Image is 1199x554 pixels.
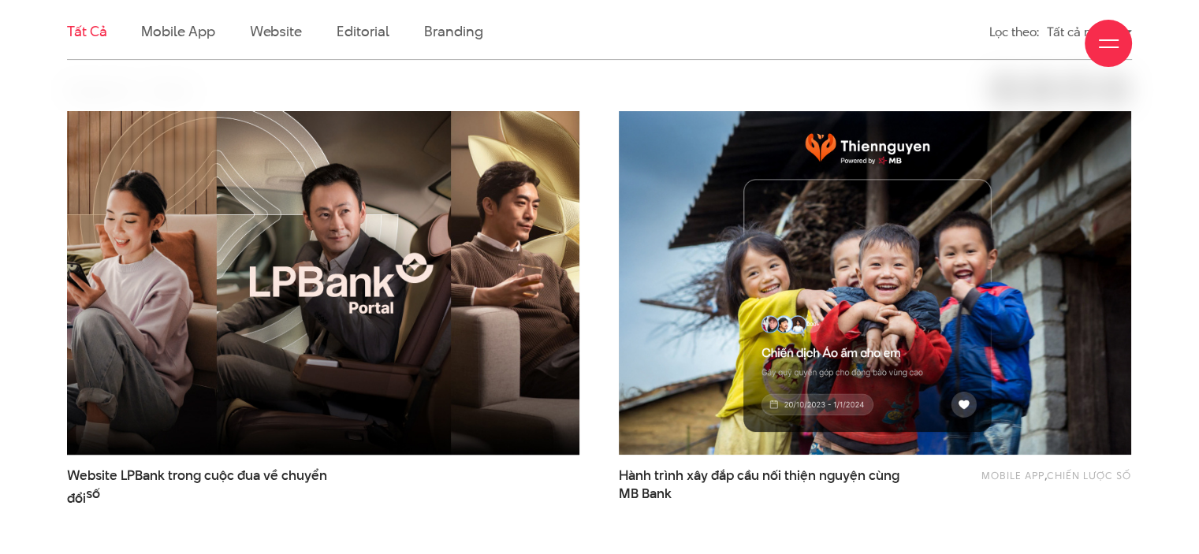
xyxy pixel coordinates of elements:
div: , [926,467,1131,495]
span: Website LPBank trong cuộc đua về chuyển đổi [67,467,349,503]
a: Chiến lược số [1047,468,1131,482]
span: số [86,485,100,503]
a: Mobile app [981,468,1044,482]
a: Hành trình xây đắp cầu nối thiện nguyện cùngMB Bank [619,467,901,503]
img: thumb [619,111,1131,455]
img: LPBank portal [42,94,605,471]
a: Website LPBank trong cuộc đua về chuyển đổisố [67,467,349,503]
span: Hành trình xây đắp cầu nối thiện nguyện cùng [619,467,901,503]
span: MB Bank [619,485,672,503]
